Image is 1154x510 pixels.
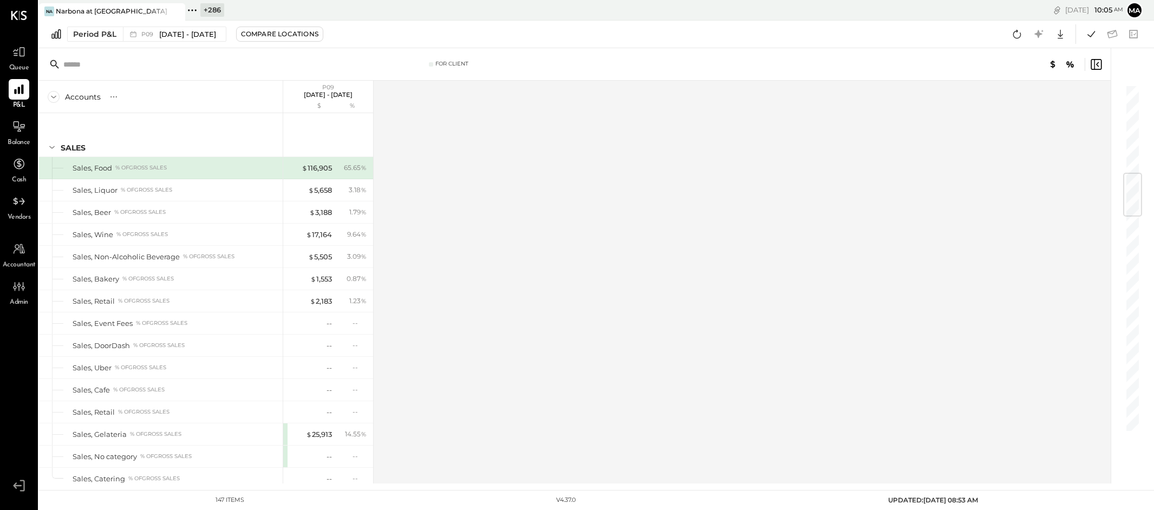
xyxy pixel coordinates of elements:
[435,60,468,68] div: For Client
[73,474,125,484] div: Sales, Catering
[302,163,332,173] div: 116,905
[309,207,332,218] div: 3,188
[888,496,978,504] span: UPDATED: [DATE] 08:53 AM
[116,231,168,238] div: % of GROSS SALES
[121,186,172,194] div: % of GROSS SALES
[309,208,315,217] span: $
[73,363,112,373] div: Sales, Uber
[1065,5,1123,15] div: [DATE]
[353,474,367,483] div: --
[361,429,367,438] span: %
[361,185,367,194] span: %
[349,185,367,195] div: 3.18
[73,296,115,306] div: Sales, Retail
[136,319,187,327] div: % of GROSS SALES
[327,385,332,395] div: --
[216,496,244,505] div: 147 items
[128,475,180,482] div: % of GROSS SALES
[130,430,181,438] div: % of GROSS SALES
[73,274,119,284] div: Sales, Bakery
[73,318,133,329] div: Sales, Event Fees
[1,42,37,73] a: Queue
[73,185,118,195] div: Sales, Liquor
[353,318,367,328] div: --
[73,252,180,262] div: Sales, Non-Alcoholic Beverage
[327,341,332,351] div: --
[308,186,314,194] span: $
[159,29,216,40] span: [DATE] - [DATE]
[361,230,367,238] span: %
[73,207,111,218] div: Sales, Beer
[304,91,353,99] p: [DATE] - [DATE]
[115,164,167,172] div: % of GROSS SALES
[141,31,157,37] span: P09
[73,341,130,351] div: Sales, DoorDash
[353,452,367,461] div: --
[327,363,332,373] div: --
[361,274,367,283] span: %
[8,213,31,223] span: Vendors
[361,163,367,172] span: %
[310,296,332,306] div: 2,183
[56,6,169,16] div: Narbona at [GEOGRAPHIC_DATA] LLC
[306,429,332,440] div: 25,913
[327,452,332,462] div: --
[306,230,312,239] span: $
[1,79,37,110] a: P&L
[335,102,370,110] div: %
[347,274,367,284] div: 0.87
[310,274,316,283] span: $
[183,253,234,260] div: % of GROSS SALES
[306,230,332,240] div: 17,164
[122,275,174,283] div: % of GROSS SALES
[322,83,334,91] span: P09
[306,430,312,439] span: $
[67,27,226,42] button: Period P&L P09[DATE] - [DATE]
[353,385,367,394] div: --
[310,297,316,305] span: $
[118,408,169,416] div: % of GROSS SALES
[308,252,314,261] span: $
[345,429,367,439] div: 14.55
[133,342,185,349] div: % of GROSS SALES
[327,407,332,417] div: --
[73,429,127,440] div: Sales, Gelateria
[344,163,367,173] div: 65.65
[73,29,116,40] div: Period P&L
[236,27,323,42] button: Compare Locations
[9,63,29,73] span: Queue
[140,453,192,460] div: % of GROSS SALES
[1,116,37,148] a: Balance
[73,385,110,395] div: Sales, Cafe
[73,407,115,417] div: Sales, Retail
[353,407,367,416] div: --
[353,363,367,372] div: --
[347,230,367,239] div: 9.64
[8,138,30,148] span: Balance
[118,297,169,305] div: % of GROSS SALES
[556,496,576,505] div: v 4.37.0
[200,3,224,17] div: + 286
[73,163,112,173] div: Sales, Food
[353,341,367,350] div: --
[73,230,113,240] div: Sales, Wine
[310,274,332,284] div: 1,553
[1052,4,1062,16] div: copy link
[308,185,332,195] div: 5,658
[289,102,332,110] div: $
[61,142,86,153] div: SALES
[73,452,137,462] div: Sales, No category
[3,260,36,270] span: Accountant
[115,364,166,371] div: % of GROSS SALES
[1,154,37,185] a: Cash
[1,239,37,270] a: Accountant
[327,318,332,329] div: --
[114,208,166,216] div: % of GROSS SALES
[349,207,367,217] div: 1.79
[13,101,25,110] span: P&L
[327,474,332,484] div: --
[347,252,367,261] div: 3.09
[349,296,367,306] div: 1.23
[65,91,101,102] div: Accounts
[1126,2,1143,19] button: Ma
